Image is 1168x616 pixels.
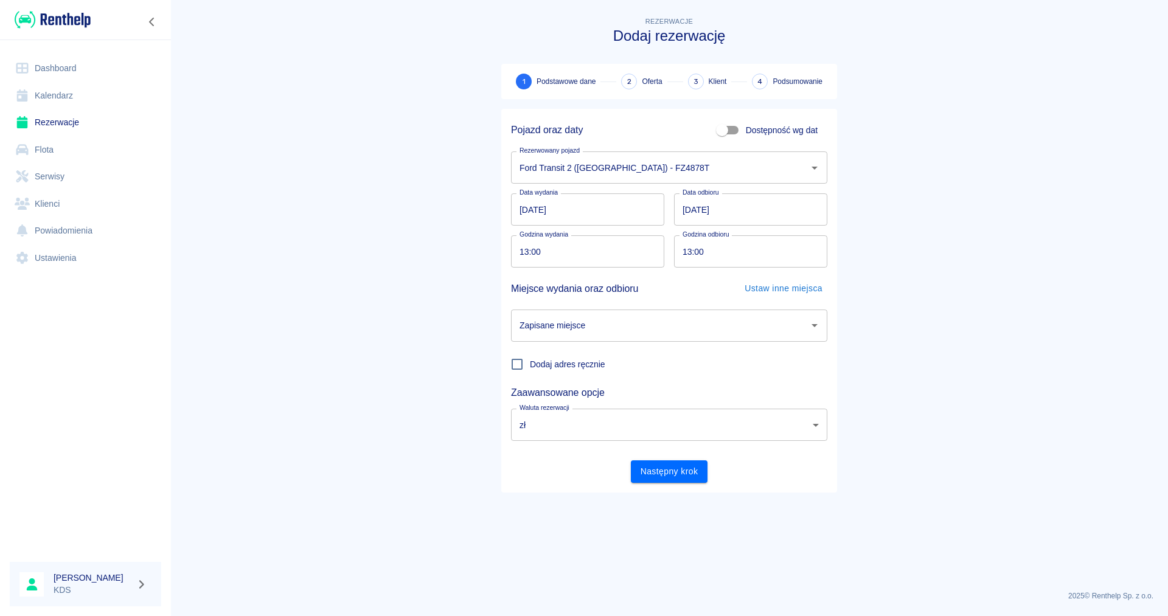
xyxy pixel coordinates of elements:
h5: Miejsce wydania oraz odbioru [511,278,638,300]
button: Otwórz [806,159,823,176]
input: DD.MM.YYYY [511,193,664,226]
span: Rezerwacje [645,18,693,25]
div: zł [511,409,827,441]
input: hh:mm [511,235,656,268]
span: Dostępność wg dat [746,124,818,137]
a: Renthelp logo [10,10,91,30]
input: DD.MM.YYYY [674,193,827,226]
label: Godzina odbioru [683,230,729,239]
span: Oferta [642,76,662,87]
span: Klient [709,76,727,87]
a: Kalendarz [10,82,161,109]
button: Otwórz [806,317,823,334]
label: Rezerwowany pojazd [520,146,580,155]
span: 2 [627,75,631,88]
button: Zwiń nawigację [143,14,161,30]
img: Renthelp logo [15,10,91,30]
a: Ustawienia [10,244,161,272]
h6: [PERSON_NAME] [54,572,131,584]
span: Podsumowanie [773,76,822,87]
a: Powiadomienia [10,217,161,244]
label: Data wydania [520,188,558,197]
a: Dashboard [10,55,161,82]
label: Data odbioru [683,188,719,197]
span: Podstawowe dane [537,76,596,87]
input: hh:mm [674,235,819,268]
label: Waluta rezerwacji [520,403,569,412]
a: Klienci [10,190,161,218]
button: Następny krok [631,460,708,483]
span: Dodaj adres ręcznie [530,358,605,371]
a: Serwisy [10,163,161,190]
h5: Pojazd oraz daty [511,124,583,136]
label: Godzina wydania [520,230,568,239]
span: 3 [693,75,698,88]
span: 1 [523,75,526,88]
p: KDS [54,584,131,597]
p: 2025 © Renthelp Sp. z o.o. [185,590,1153,601]
span: 4 [757,75,762,88]
a: Flota [10,136,161,164]
h5: Zaawansowane opcje [511,387,827,399]
a: Rezerwacje [10,109,161,136]
h3: Dodaj rezerwację [501,27,837,44]
button: Ustaw inne miejsca [740,277,827,300]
